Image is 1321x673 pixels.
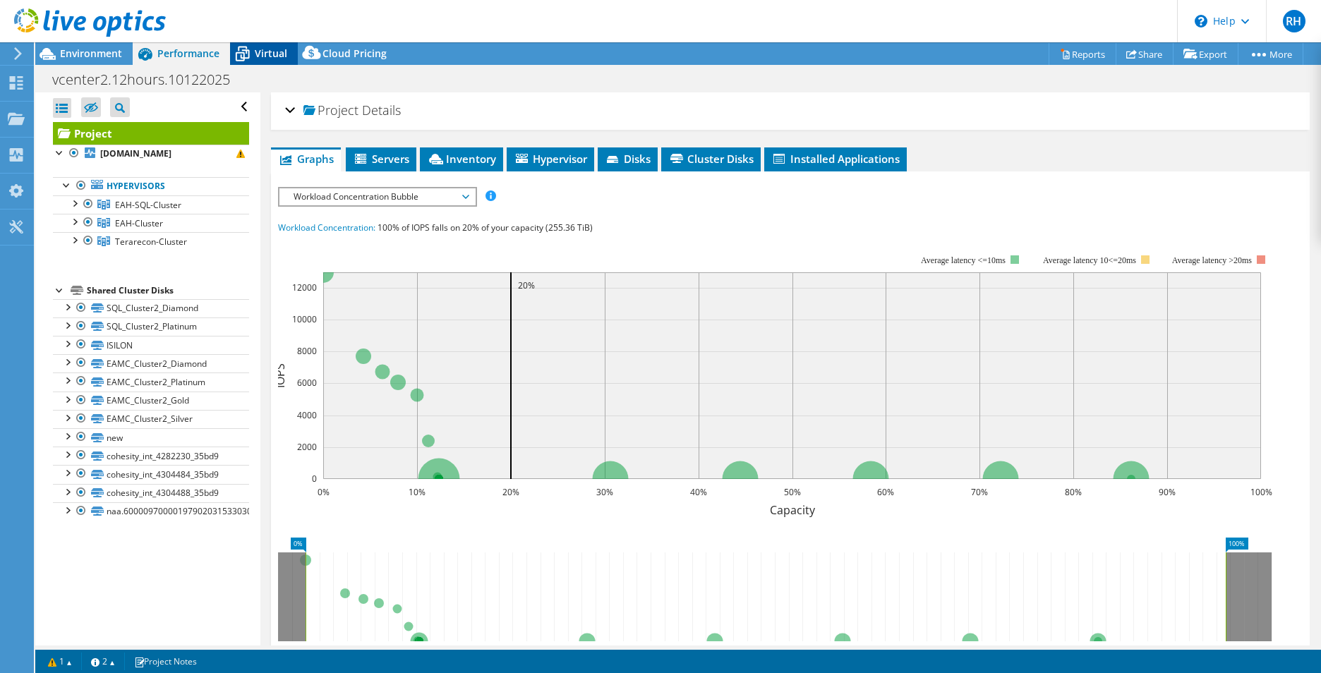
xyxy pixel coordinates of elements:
[124,653,207,670] a: Project Notes
[53,299,249,317] a: SQL_Cluster2_Diamond
[292,313,317,325] text: 10000
[312,473,317,485] text: 0
[278,222,375,234] span: Workload Concentration:
[272,363,288,388] text: IOPS
[605,152,651,166] span: Disks
[1049,43,1116,65] a: Reports
[53,502,249,521] a: naa.60000970000197902031533030303031
[53,372,249,391] a: EAMC_Cluster2_Platinum
[81,653,125,670] a: 2
[1283,10,1305,32] span: RH
[1238,43,1303,65] a: More
[514,152,587,166] span: Hypervisor
[297,441,317,453] text: 2000
[87,282,249,299] div: Shared Cluster Disks
[286,188,468,205] span: Workload Concentration Bubble
[596,486,613,498] text: 30%
[971,486,988,498] text: 70%
[115,199,181,211] span: EAH-SQL-Cluster
[53,195,249,214] a: EAH-SQL-Cluster
[53,122,249,145] a: Project
[771,152,900,166] span: Installed Applications
[668,152,754,166] span: Cluster Disks
[1065,486,1082,498] text: 80%
[53,317,249,336] a: SQL_Cluster2_Platinum
[1172,255,1252,265] text: Average latency >20ms
[115,217,163,229] span: EAH-Cluster
[38,653,82,670] a: 1
[317,486,329,498] text: 0%
[518,279,535,291] text: 20%
[53,354,249,372] a: EAMC_Cluster2_Diamond
[53,410,249,428] a: EAMC_Cluster2_Silver
[255,47,287,60] span: Virtual
[1159,486,1176,498] text: 90%
[53,232,249,250] a: Terarecon-Cluster
[157,47,219,60] span: Performance
[877,486,894,498] text: 60%
[46,72,252,87] h1: vcenter2.12hours.10122025
[278,152,334,166] span: Graphs
[53,392,249,410] a: EAMC_Cluster2_Gold
[378,222,593,234] span: 100% of IOPS falls on 20% of your capacity (255.36 TiB)
[53,336,249,354] a: ISILON
[502,486,519,498] text: 20%
[53,484,249,502] a: cohesity_int_4304488_35bd9
[1250,486,1272,498] text: 100%
[1043,255,1136,265] tspan: Average latency 10<=20ms
[297,409,317,421] text: 4000
[921,255,1006,265] tspan: Average latency <=10ms
[1116,43,1174,65] a: Share
[100,147,171,159] b: [DOMAIN_NAME]
[303,104,358,118] span: Project
[53,428,249,447] a: new
[322,47,387,60] span: Cloud Pricing
[1173,43,1238,65] a: Export
[1195,15,1207,28] svg: \n
[427,152,496,166] span: Inventory
[297,377,317,389] text: 6000
[690,486,707,498] text: 40%
[115,236,187,248] span: Terarecon-Cluster
[60,47,122,60] span: Environment
[297,345,317,357] text: 8000
[53,177,249,195] a: Hypervisors
[53,465,249,483] a: cohesity_int_4304484_35bd9
[353,152,409,166] span: Servers
[53,447,249,465] a: cohesity_int_4282230_35bd9
[769,502,815,518] text: Capacity
[409,486,426,498] text: 10%
[292,281,317,293] text: 12000
[53,145,249,163] a: [DOMAIN_NAME]
[53,214,249,232] a: EAH-Cluster
[784,486,801,498] text: 50%
[362,102,401,119] span: Details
